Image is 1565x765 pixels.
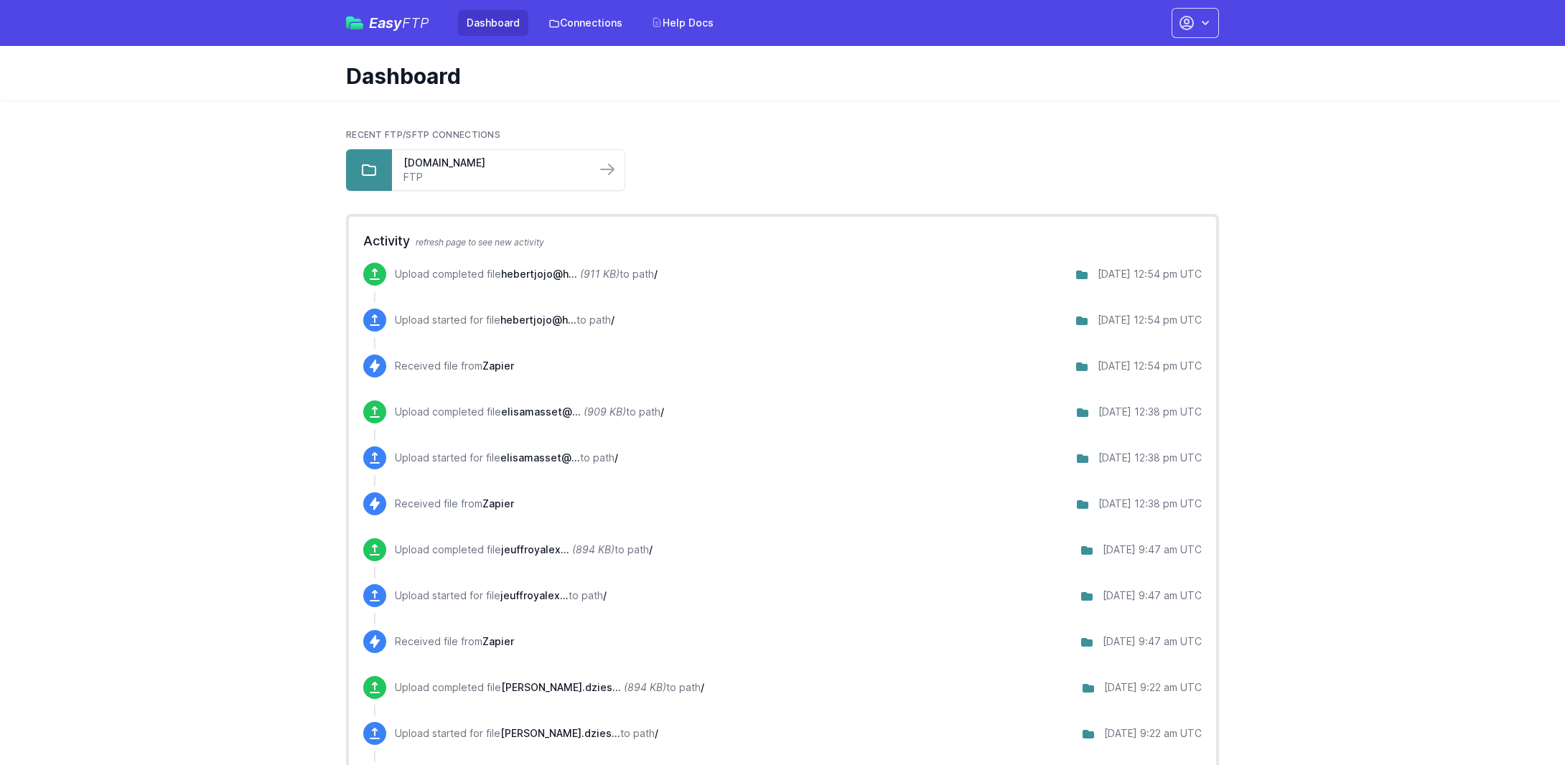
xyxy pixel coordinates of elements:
[458,10,528,36] a: Dashboard
[501,268,577,280] span: hebertjojo@hotmail.fr - Livret d
[346,17,363,29] img: easyftp_logo.png
[395,405,664,419] p: Upload completed file to path
[501,681,621,693] span: olivia.dzies@icloud.com - Livret d
[1098,359,1202,373] div: [DATE] 12:54 pm UTC
[624,681,666,693] i: (894 KB)
[1098,497,1202,511] div: [DATE] 12:38 pm UTC
[500,451,580,464] span: elisamasset@hotmail.fr - Livret d
[1103,588,1202,603] div: [DATE] 9:47 am UTC
[416,237,544,248] span: refresh page to see new activity
[395,497,514,511] p: Received file from
[1098,451,1202,465] div: [DATE] 12:38 pm UTC
[660,405,664,418] span: /
[1103,634,1202,649] div: [DATE] 9:47 am UTC
[584,405,626,418] i: (909 KB)
[654,268,658,280] span: /
[395,726,658,741] p: Upload started for file to path
[403,170,584,184] a: FTP
[501,543,569,555] span: jeuffroyalexandre@gmail.com - Livret d
[395,451,618,465] p: Upload started for file to path
[346,16,429,30] a: EasyFTP
[501,405,581,418] span: elisamasset@hotmail.fr - Livret d
[395,588,607,603] p: Upload started for file to path
[649,543,653,555] span: /
[346,129,1219,141] h2: Recent FTP/SFTP Connections
[1098,313,1202,327] div: [DATE] 12:54 pm UTC
[701,681,704,693] span: /
[369,16,429,30] span: Easy
[403,156,584,170] a: [DOMAIN_NAME]
[395,359,514,373] p: Received file from
[500,727,620,739] span: olivia.dzies@icloud.com - Livret d
[500,314,576,326] span: hebertjojo@hotmail.fr - Livret d
[1098,405,1202,419] div: [DATE] 12:38 pm UTC
[572,543,615,555] i: (894 KB)
[346,63,1207,89] h1: Dashboard
[1098,267,1202,281] div: [DATE] 12:54 pm UTC
[1103,543,1202,557] div: [DATE] 9:47 am UTC
[500,589,569,601] span: jeuffroyalexandre@gmail.com - Livret d
[1104,726,1202,741] div: [DATE] 9:22 am UTC
[482,360,514,372] span: Zapier
[655,727,658,739] span: /
[363,231,1202,251] h2: Activity
[540,10,631,36] a: Connections
[611,314,615,326] span: /
[395,680,704,695] p: Upload completed file to path
[395,543,653,557] p: Upload completed file to path
[402,14,429,32] span: FTP
[395,634,514,649] p: Received file from
[1104,680,1202,695] div: [DATE] 9:22 am UTC
[395,267,658,281] p: Upload completed file to path
[395,313,615,327] p: Upload started for file to path
[482,635,514,647] span: Zapier
[482,497,514,510] span: Zapier
[615,451,618,464] span: /
[580,268,620,280] i: (911 KB)
[643,10,722,36] a: Help Docs
[603,589,607,601] span: /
